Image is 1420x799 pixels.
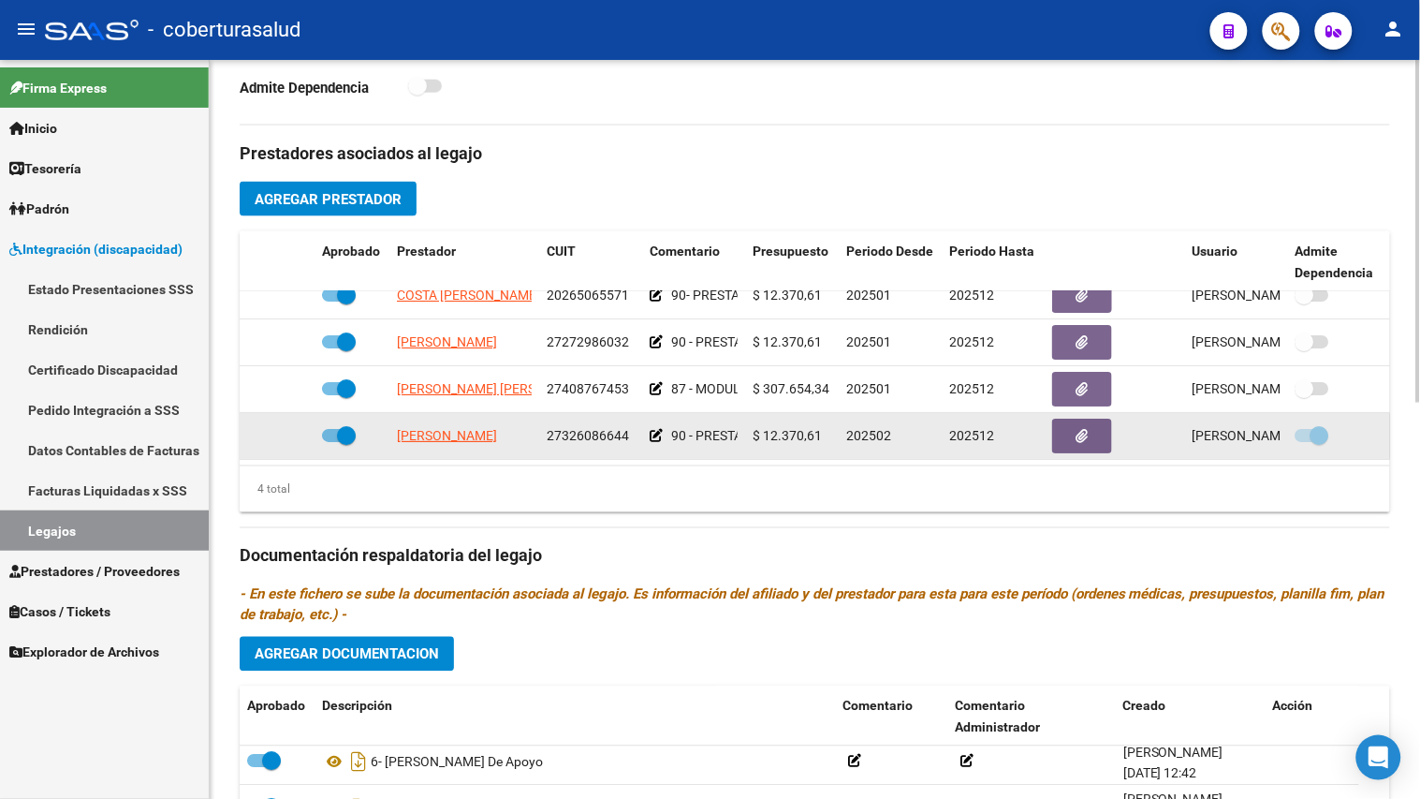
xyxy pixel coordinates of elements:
span: Comentario [650,244,720,259]
button: Agregar Documentacion [240,637,454,672]
button: Agregar Prestador [240,182,417,216]
span: [PERSON_NAME] [397,334,497,349]
span: - coberturasalud [148,9,300,51]
span: [PERSON_NAME] [1123,746,1223,761]
span: [PERSON_NAME] [DATE] [1193,288,1339,303]
span: [PERSON_NAME] [DATE] [1193,334,1339,349]
div: 6- [PERSON_NAME] De Apoyo [322,747,827,777]
span: 90- PRESTACION DE APOYO EN PSICOLOGIA [671,288,933,303]
span: 202512 [949,288,994,303]
p: Admite Dependencia [240,78,408,98]
span: 20265065571 [547,288,629,303]
span: $ 12.370,61 [753,428,822,443]
datatable-header-cell: Comentario [835,687,947,748]
span: 27272986032 [547,334,629,349]
datatable-header-cell: Creado [1116,687,1266,748]
span: Padrón [9,199,69,219]
datatable-header-cell: Admite Dependencia [1288,231,1391,293]
datatable-header-cell: Aprobado [240,687,315,748]
datatable-header-cell: Aprobado [315,231,389,293]
span: Usuario [1193,244,1238,259]
span: Aprobado [247,699,305,714]
span: 202512 [949,428,994,443]
datatable-header-cell: Periodo Hasta [942,231,1045,293]
h3: Documentación respaldatoria del legajo [240,543,1390,570]
span: Agregar Prestador [255,191,402,208]
span: [PERSON_NAME] [DATE] [1193,381,1339,396]
datatable-header-cell: Comentario [642,231,745,293]
span: Prestadores / Proveedores [9,561,180,582]
h3: Prestadores asociados al legajo [240,141,1390,167]
span: 202512 [949,381,994,396]
span: Comentario [842,699,913,714]
span: [PERSON_NAME] [PERSON_NAME] [397,381,600,396]
datatable-header-cell: Comentario Administrador [947,687,1116,748]
datatable-header-cell: Usuario [1185,231,1288,293]
span: 90 - PRESTACION DE APOYO EN FONOAUDIOLOGIA [671,334,973,349]
span: Integración (discapacidad) [9,239,183,259]
span: Comentario Administrador [955,699,1040,735]
span: Firma Express [9,78,107,98]
span: COSTA [PERSON_NAME] [397,288,540,303]
datatable-header-cell: Prestador [389,231,539,293]
span: $ 12.370,61 [753,334,822,349]
span: 202502 [846,428,891,443]
datatable-header-cell: Periodo Desde [839,231,942,293]
span: CUIT [547,244,576,259]
span: Creado [1123,699,1166,714]
div: Open Intercom Messenger [1356,735,1401,780]
div: 4 total [240,480,290,500]
span: Presupuesto [753,244,828,259]
span: Admite Dependencia [1296,244,1374,280]
datatable-header-cell: Acción [1266,687,1359,748]
datatable-header-cell: Presupuesto [745,231,839,293]
span: 202501 [846,381,891,396]
span: Descripción [322,699,392,714]
span: Prestador [397,244,456,259]
i: - En este fichero se sube la documentación asociada al legajo. Es información del afiliado y del ... [240,586,1384,624]
span: $ 307.654,34 [753,381,829,396]
span: Agregar Documentacion [255,646,439,663]
span: Inicio [9,118,57,139]
mat-icon: menu [15,18,37,40]
span: [PERSON_NAME] [397,428,497,443]
span: 90 - PRESTACION DE APOYO EN PSICOPEDAGOGIA [671,428,971,443]
span: Periodo Hasta [949,244,1034,259]
span: 27326086644 [547,428,629,443]
span: Periodo Desde [846,244,933,259]
i: Descargar documento [346,747,371,777]
span: Tesorería [9,158,81,179]
span: [DATE] 12:42 [1123,766,1197,781]
span: 202501 [846,334,891,349]
mat-icon: person [1383,18,1405,40]
span: 202501 [846,288,891,303]
span: 87 - MODULO MAESTRA DE APOYO [671,381,876,396]
span: Aprobado [322,244,380,259]
span: 202512 [949,334,994,349]
span: [PERSON_NAME] [DATE] [1193,428,1339,443]
span: Casos / Tickets [9,601,110,622]
datatable-header-cell: Descripción [315,687,835,748]
span: Explorador de Archivos [9,642,159,662]
span: 27408767453 [547,381,629,396]
span: $ 12.370,61 [753,288,822,303]
span: Acción [1273,699,1313,714]
datatable-header-cell: CUIT [539,231,642,293]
